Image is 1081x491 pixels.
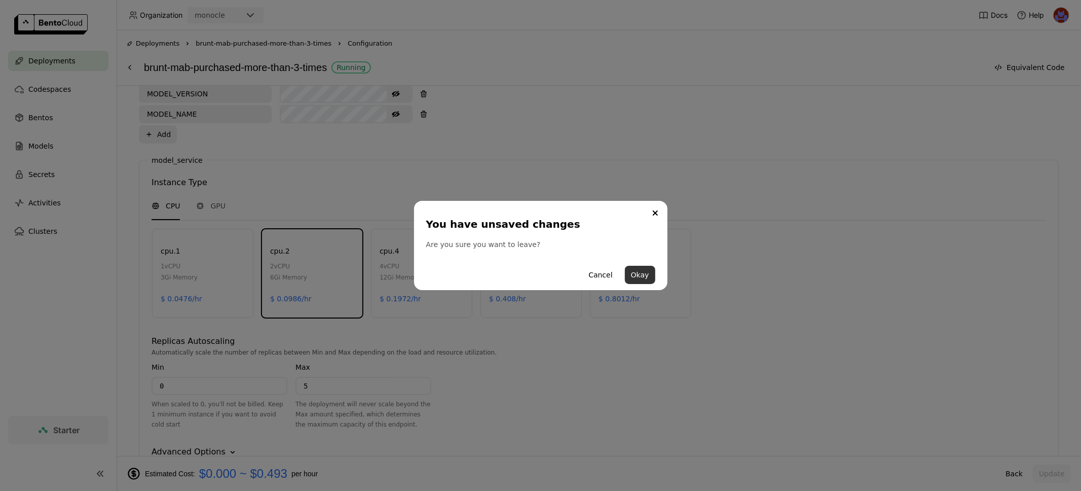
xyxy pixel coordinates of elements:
[649,207,661,219] button: Close
[426,217,651,231] div: You have unsaved changes
[426,239,655,250] div: Are you sure you want to leave?
[625,266,655,284] button: Okay
[582,266,618,284] button: Cancel
[414,201,667,290] div: dialog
